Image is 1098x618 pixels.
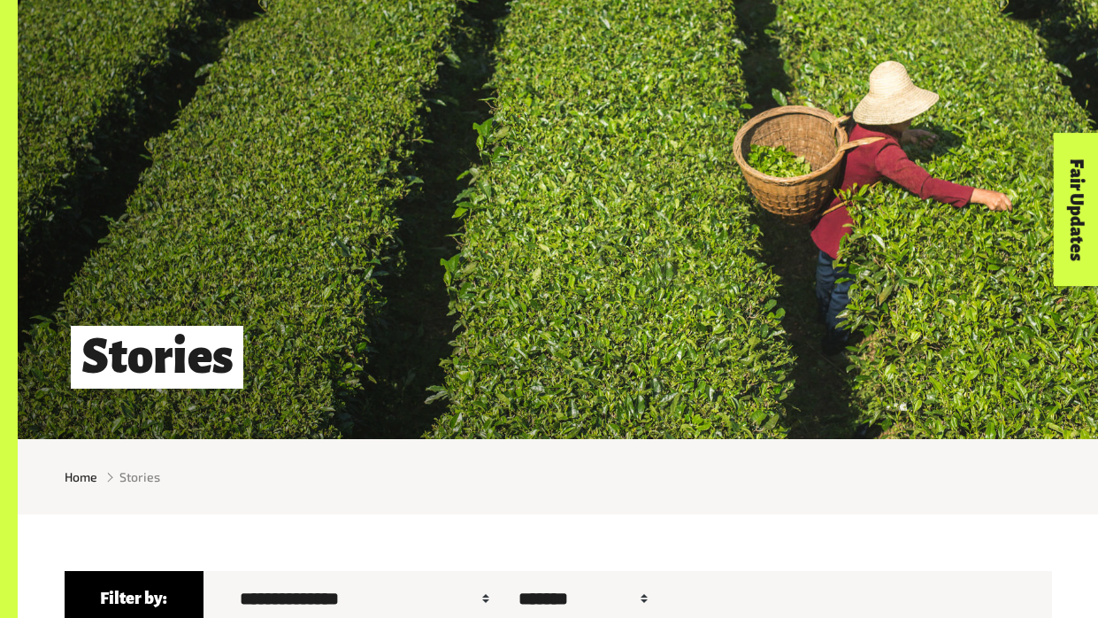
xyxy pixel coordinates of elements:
[65,467,97,486] a: Home
[71,326,243,389] h1: Stories
[119,467,160,486] span: Stories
